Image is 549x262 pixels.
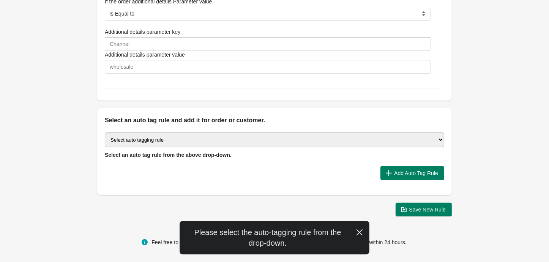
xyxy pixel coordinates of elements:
[105,37,431,51] input: Channel
[105,51,185,58] label: Additional details parameter value
[151,238,407,247] div: Feel free to email us at we will get in touch to help you within 24 hours.
[105,116,444,125] h2: Select an auto tag rule and add it for order or customer.
[180,221,369,254] div: Please select the auto-tagging rule from the drop-down.
[105,28,180,36] label: Additional details parameter key
[105,152,232,158] span: Select an auto tag rule from the above drop-down.
[105,60,431,74] input: wholesale
[409,207,446,213] span: Save New Rule
[380,166,444,180] button: Add Auto Tag Rule
[396,203,452,216] button: Save New Rule
[394,170,438,176] span: Add Auto Tag Rule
